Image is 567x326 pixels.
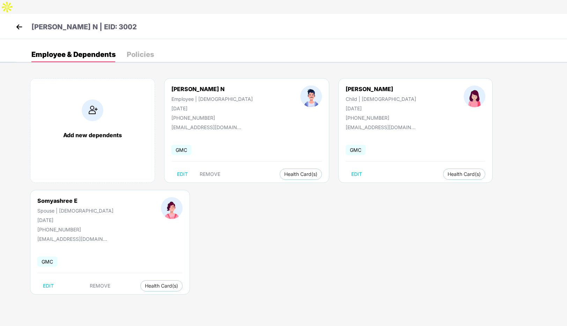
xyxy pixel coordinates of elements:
[346,115,416,121] div: [PHONE_NUMBER]
[346,96,416,102] div: Child | [DEMOGRAPHIC_DATA]
[14,22,24,32] img: back
[84,280,116,291] button: REMOVE
[351,171,362,177] span: EDIT
[443,169,485,180] button: Health Card(s)
[37,197,113,204] div: Somyashree E
[127,51,154,58] div: Policies
[37,257,57,267] span: GMC
[171,115,253,121] div: [PHONE_NUMBER]
[31,51,116,58] div: Employee & Dependents
[145,284,178,288] span: Health Card(s)
[346,105,416,111] div: [DATE]
[37,227,113,232] div: [PHONE_NUMBER]
[280,169,322,180] button: Health Card(s)
[171,145,191,155] span: GMC
[37,208,113,214] div: Spouse | [DEMOGRAPHIC_DATA]
[37,132,148,139] div: Add new dependents
[171,96,253,102] div: Employee | [DEMOGRAPHIC_DATA]
[140,280,183,291] button: Health Card(s)
[346,169,368,180] button: EDIT
[194,169,226,180] button: REMOVE
[284,172,317,176] span: Health Card(s)
[346,124,415,130] div: [EMAIL_ADDRESS][DOMAIN_NAME]
[300,86,322,107] img: profileImage
[37,236,107,242] div: [EMAIL_ADDRESS][DOMAIN_NAME]
[171,86,253,92] div: [PERSON_NAME] N
[171,105,253,111] div: [DATE]
[448,172,481,176] span: Health Card(s)
[161,197,183,219] img: profileImage
[177,171,188,177] span: EDIT
[200,171,220,177] span: REMOVE
[464,86,485,107] img: profileImage
[37,217,113,223] div: [DATE]
[43,283,54,289] span: EDIT
[171,169,193,180] button: EDIT
[90,283,110,289] span: REMOVE
[37,280,59,291] button: EDIT
[346,86,416,92] div: [PERSON_NAME]
[346,145,366,155] span: GMC
[171,124,241,130] div: [EMAIL_ADDRESS][DOMAIN_NAME]
[82,99,103,121] img: addIcon
[31,22,137,32] p: [PERSON_NAME] N | EID: 3002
